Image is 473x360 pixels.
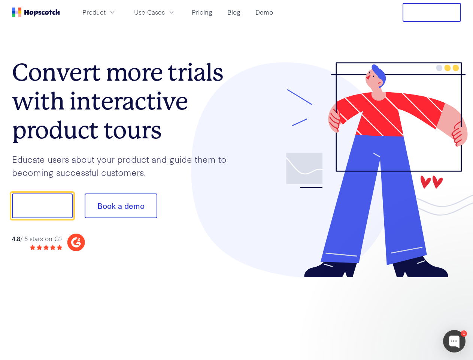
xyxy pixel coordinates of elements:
button: Book a demo [85,193,157,218]
strong: 4.8 [12,234,20,243]
h1: Convert more trials with interactive product tours [12,58,237,144]
span: Use Cases [134,7,165,17]
button: Free Trial [403,3,461,22]
a: Demo [252,6,276,18]
p: Educate users about your product and guide them to becoming successful customers. [12,153,237,178]
button: Use Cases [130,6,180,18]
a: Pricing [189,6,215,18]
a: Blog [224,6,243,18]
div: / 5 stars on G2 [12,234,63,243]
button: Product [78,6,121,18]
span: Product [82,7,106,17]
a: Home [12,7,60,17]
div: 1 [461,330,467,337]
button: Show me! [12,193,73,218]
